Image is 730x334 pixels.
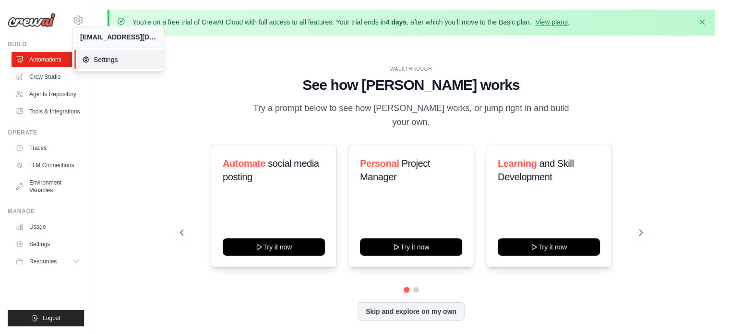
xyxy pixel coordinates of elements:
[43,314,60,322] span: Logout
[360,238,462,256] button: Try it now
[180,76,643,94] h1: See how [PERSON_NAME] works
[8,208,84,215] div: Manage
[12,104,84,119] a: Tools & Integrations
[80,32,156,42] div: [EMAIL_ADDRESS][DOMAIN_NAME]
[682,288,730,334] iframe: Chat Widget
[250,101,573,130] p: Try a prompt below to see how [PERSON_NAME] works, or jump right in and build your own.
[8,40,84,48] div: Build
[12,236,84,252] a: Settings
[29,258,57,265] span: Resources
[385,18,407,26] strong: 4 days
[132,17,570,27] p: You're on a free trial of CrewAI Cloud with full access to all features. Your trial ends in , aft...
[12,69,84,85] a: Crew Studio
[12,175,84,198] a: Environment Variables
[223,158,265,169] span: Automate
[223,238,325,256] button: Try it now
[12,52,84,67] a: Automations
[8,129,84,136] div: Operate
[498,158,537,169] span: Learning
[8,310,84,326] button: Logout
[682,288,730,334] div: Widget de chat
[12,140,84,156] a: Traces
[12,254,84,269] button: Resources
[12,158,84,173] a: LLM Connections
[360,158,399,169] span: Personal
[498,238,600,256] button: Try it now
[12,219,84,235] a: Usage
[535,18,567,26] a: View plans
[223,158,319,182] span: social media posting
[358,302,465,321] button: Skip and explore on my own
[12,87,84,102] a: Agents Repository
[8,13,56,27] img: Logo
[180,65,643,73] div: WALKTHROUGH
[74,50,166,69] a: Settings
[82,55,158,64] span: Settings
[498,158,574,182] span: and Skill Development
